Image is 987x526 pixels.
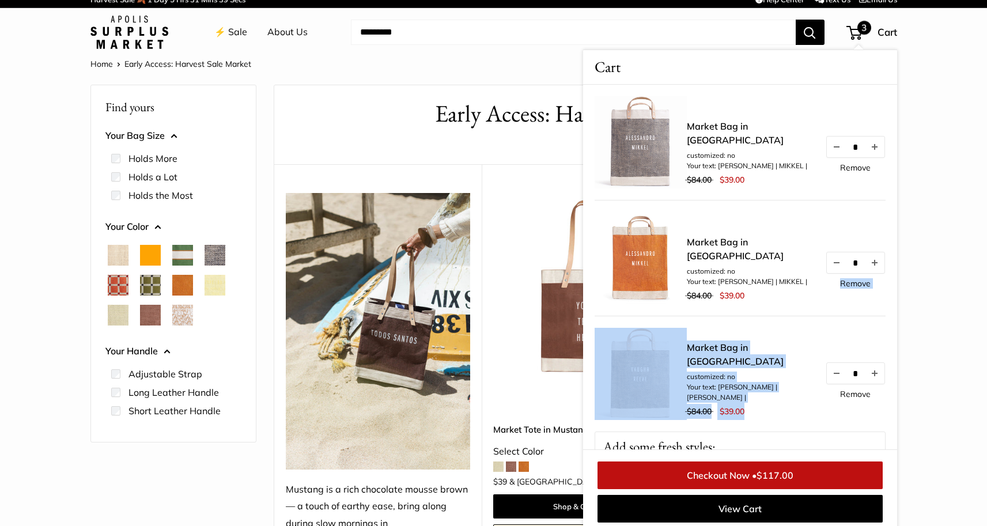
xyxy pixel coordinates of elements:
input: Quantity [846,142,864,152]
img: description_Make it yours with personalized text [595,328,687,420]
img: Market Tote in Mustang [493,193,678,377]
span: $84.00 [687,406,712,417]
button: Increase quantity by 1 [864,137,884,157]
img: Mustang is a rich chocolate mousse brown — a touch of earthy ease, bring along during slow mornin... [286,193,470,470]
a: Remove [840,164,871,172]
span: $39.00 [719,290,744,301]
a: ⚡️ Sale [214,24,247,41]
span: $84.00 [687,290,712,301]
button: Chenille Window Brick [108,275,128,296]
button: Increase quantity by 1 [864,252,884,273]
a: Market Tote in Mustang [493,423,678,436]
li: Your text: [PERSON_NAME] | [PERSON_NAME] | [687,382,814,403]
button: Court Green [172,245,193,266]
button: Your Color [105,218,241,236]
button: Mint Sorbet [108,305,128,326]
img: description_Make it yours with custom, printed text. [595,212,687,304]
span: Early Access: Harvest Sale Market [124,59,251,69]
button: Cognac [172,275,193,296]
button: Your Handle [105,343,241,360]
p: Add some fresh styles: [595,432,885,461]
li: Your text: [PERSON_NAME] | MIKKEL | [687,277,814,287]
button: Your Bag Size [105,127,241,145]
span: $39.00 [719,175,744,185]
button: Chenille Window Sage [140,275,161,296]
li: customized: no [687,266,814,277]
span: $39 [493,476,507,487]
a: Market Bag in [GEOGRAPHIC_DATA] [687,340,814,368]
a: Market Tote in MustangMarket Tote in Mustang [493,193,678,377]
input: Search... [351,20,796,45]
span: $117.00 [757,470,793,481]
a: Remove [840,279,871,287]
button: Decrease quantity by 1 [826,252,846,273]
label: Short Leather Handle [128,404,221,418]
li: customized: no [687,372,814,382]
a: 3 Cart [848,23,897,41]
a: About Us [267,24,308,41]
a: Shop & Customize [493,494,678,519]
span: $39.00 [719,406,744,417]
button: Natural [108,245,128,266]
label: Holds the Most [128,188,193,202]
button: Decrease quantity by 1 [826,137,846,157]
label: Holds More [128,152,177,165]
button: Mustang [140,305,161,326]
button: White Porcelain [172,305,193,326]
a: Checkout Now •$117.00 [598,461,883,489]
nav: Breadcrumb [90,56,251,71]
div: Select Color [493,443,678,460]
button: Chambray [205,245,225,266]
span: & [GEOGRAPHIC_DATA] Free Shipping + [509,478,676,486]
li: Your text: [PERSON_NAME] | MIKKEL | [687,161,814,171]
p: Find yours [105,96,241,118]
li: customized: no [687,150,814,161]
img: Apolis: Surplus Market [90,16,168,49]
a: View Cart [598,495,883,523]
img: description_Make it yours with personalized text [595,96,687,188]
label: Adjustable Strap [128,367,202,381]
input: Quantity [846,258,864,267]
span: $84.00 [687,175,712,185]
label: Long Leather Handle [128,385,219,399]
button: Daisy [205,275,225,296]
span: Cart [878,26,897,38]
a: Market Bag in [GEOGRAPHIC_DATA] [687,119,814,147]
label: Holds a Lot [128,170,177,184]
button: Decrease quantity by 1 [826,363,846,384]
span: Cart [595,56,621,78]
button: Search [796,20,825,45]
input: Quantity [846,368,864,378]
button: Orange [140,245,161,266]
a: Remove [840,390,871,398]
a: Market Bag in [GEOGRAPHIC_DATA] [687,235,814,263]
span: 3 [857,21,871,35]
h1: Early Access: Harvest Sale Market [292,97,879,131]
button: Increase quantity by 1 [864,363,884,384]
a: Home [90,59,113,69]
